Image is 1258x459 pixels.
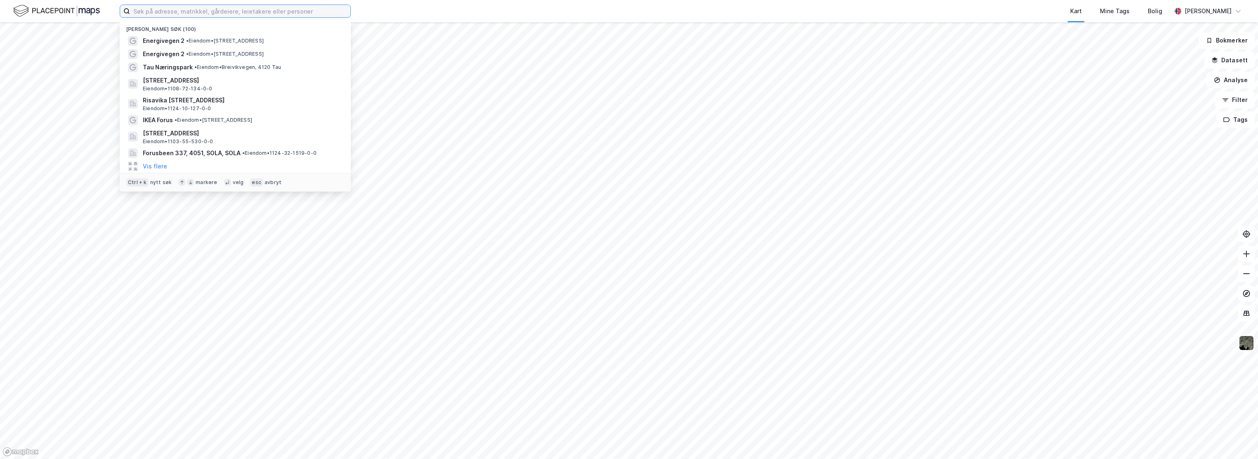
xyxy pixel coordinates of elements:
div: velg [233,179,244,186]
div: markere [196,179,217,186]
span: Eiendom • 1108-72-134-0-0 [143,85,213,92]
span: Eiendom • [STREET_ADDRESS] [186,38,264,44]
div: [PERSON_NAME] [1185,6,1232,16]
div: Mine Tags [1100,6,1130,16]
span: [STREET_ADDRESS] [143,76,341,85]
span: • [194,64,197,70]
span: IKEA Forus [143,115,173,125]
img: logo.f888ab2527a4732fd821a326f86c7f29.svg [13,4,100,18]
span: Eiendom • 1103-55-530-0-0 [143,138,213,145]
div: Bolig [1148,6,1162,16]
div: Kart [1070,6,1082,16]
span: Eiendom • [STREET_ADDRESS] [186,51,264,57]
div: Kontrollprogram for chat [1217,419,1258,459]
div: Ctrl + k [126,178,149,187]
span: Eiendom • 1124-10-127-0-0 [143,105,211,112]
span: Risavika [STREET_ADDRESS] [143,95,341,105]
span: Eiendom • Breivikvegen, 4120 Tau [194,64,281,71]
span: Eiendom • [STREET_ADDRESS] [175,117,252,123]
div: esc [250,178,263,187]
span: Energivegen 2 [143,36,184,46]
iframe: Chat Widget [1217,419,1258,459]
span: Forusbeen 337, 4051, SOLA, SOLA [143,148,241,158]
span: Eiendom • 1124-32-1519-0-0 [242,150,317,156]
span: Tau Næringspark [143,62,193,72]
span: [STREET_ADDRESS] [143,128,341,138]
span: • [242,150,245,156]
button: Vis flere [143,161,167,171]
div: avbryt [265,179,281,186]
input: Søk på adresse, matrikkel, gårdeiere, leietakere eller personer [130,5,350,17]
div: [PERSON_NAME] søk (100) [120,19,351,34]
span: • [186,38,189,44]
span: • [186,51,189,57]
span: Energivegen 2 [143,49,184,59]
div: nytt søk [150,179,172,186]
span: • [175,117,177,123]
